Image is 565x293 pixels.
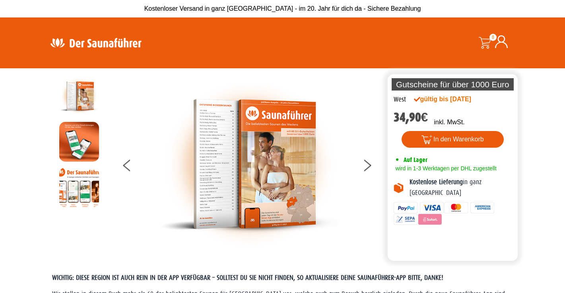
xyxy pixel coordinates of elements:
[144,5,421,12] span: Kostenloser Versand in ganz [GEOGRAPHIC_DATA] - im 20. Jahr für dich da - Sichere Bezahlung
[394,165,497,172] span: wird in 1-3 Werktagen per DHL zugestellt
[402,131,504,148] button: In den Warenkorb
[410,178,463,186] b: Kostenlose Lieferung
[404,156,427,164] span: Auf Lager
[410,177,512,198] p: in ganz [GEOGRAPHIC_DATA]
[59,76,99,116] img: der-saunafuehrer-2025-west
[434,118,464,127] p: inkl. MwSt.
[59,122,99,162] img: MOCKUP-iPhone_regional
[414,94,489,104] div: gültig bis [DATE]
[392,78,514,91] p: Gutscheine für über 1000 Euro
[394,110,428,125] bdi: 34,90
[421,110,428,125] span: €
[52,274,443,281] span: WICHTIG: DIESE REGION IST AUCH REIN IN DER APP VERFÜGBAR – SOLLTEST DU SIE NICHT FINDEN, SO AKTUA...
[394,94,406,105] div: West
[489,34,497,41] span: 0
[59,168,99,207] img: Anleitung7tn
[160,76,339,252] img: der-saunafuehrer-2025-west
